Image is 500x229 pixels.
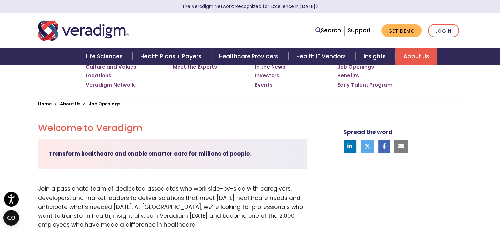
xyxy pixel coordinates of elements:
a: Health Plans + Payers [132,48,211,65]
a: About Us [395,48,437,65]
a: In the News [255,64,285,70]
a: Search [315,26,341,35]
img: Veradigm logo [38,20,129,42]
a: Healthcare Providers [211,48,288,65]
a: Home [38,101,52,107]
a: About Us [60,101,80,107]
a: Early Talent Program [337,82,393,88]
a: Veradigm Network [86,82,135,88]
a: Events [255,82,273,88]
a: Login [428,24,459,38]
a: Meet the Experts [173,64,217,70]
a: Support [348,26,371,34]
span: Learn More [315,3,318,10]
strong: Transform healthcare and enable smarter care for millions of people. [49,150,251,157]
strong: Spread the word [344,128,392,136]
a: Culture and Values [86,64,136,70]
a: The Veradigm Network: Recognized for Excellence in [DATE]Learn More [182,3,318,10]
a: Benefits [337,72,359,79]
a: Job Openings [337,64,374,70]
button: Open CMP widget [3,210,19,226]
a: Health IT Vendors [288,48,356,65]
a: Get Demo [381,24,422,37]
h2: Welcome to Veradigm [38,123,307,134]
a: Investors [255,72,279,79]
a: Insights [356,48,395,65]
a: Locations [86,72,111,79]
a: Life Sciences [78,48,132,65]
